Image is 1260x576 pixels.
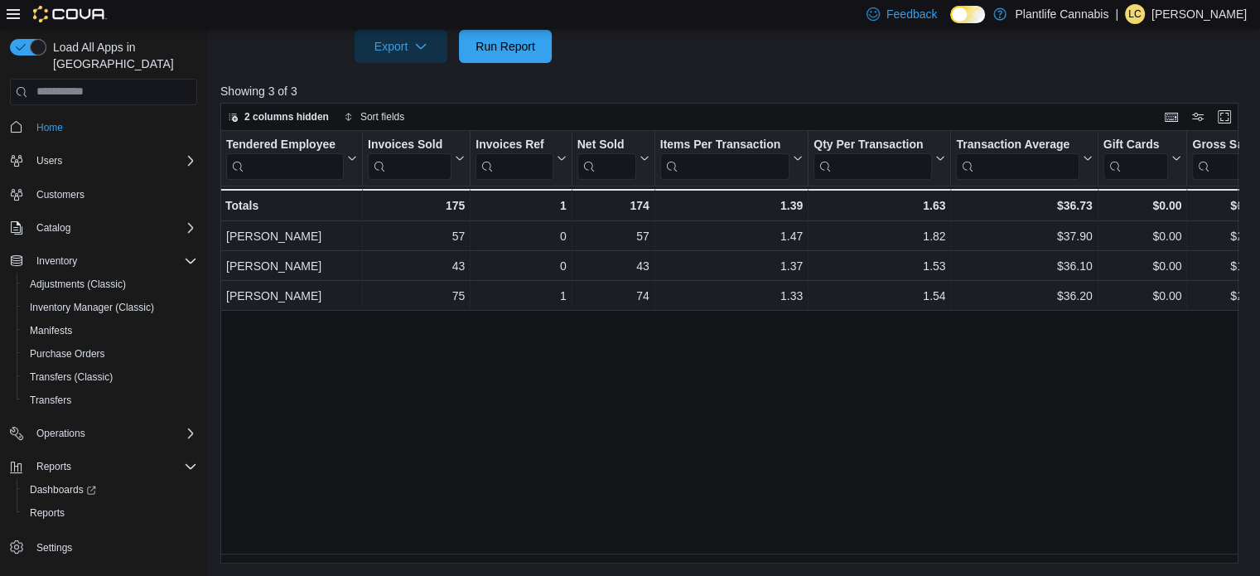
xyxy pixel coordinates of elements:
div: $0.00 [1103,256,1182,276]
div: Invoices Ref [476,137,553,179]
div: Qty Per Transaction [813,137,932,179]
button: Export [355,30,447,63]
span: Transfers [23,390,197,410]
button: Purchase Orders [17,342,204,365]
input: Dark Mode [950,6,985,23]
button: Transaction Average [956,137,1092,179]
a: Reports [23,503,71,523]
span: Transfers (Classic) [23,367,197,387]
span: Catalog [30,218,197,238]
div: 1.63 [813,196,945,215]
span: Export [364,30,437,63]
a: Customers [30,185,91,205]
div: Leigha Cardinal [1125,4,1145,24]
div: 1 [476,286,566,306]
button: Inventory [30,251,84,271]
button: Operations [3,422,204,445]
div: 1.37 [660,256,804,276]
div: 74 [577,286,649,306]
div: $36.10 [956,256,1092,276]
span: Customers [30,184,197,205]
div: 0 [476,256,566,276]
button: Manifests [17,319,204,342]
button: Reports [30,457,78,477]
div: 175 [368,196,465,215]
span: Customers [36,188,84,201]
div: $0.00 [1103,196,1182,215]
button: Display options [1188,107,1208,127]
div: [PERSON_NAME] [226,286,357,306]
img: Cova [33,6,107,22]
span: Transfers [30,394,71,407]
button: Enter fullscreen [1214,107,1234,127]
span: Inventory Manager (Classic) [23,298,197,317]
div: 1.39 [660,196,804,215]
button: Net Sold [577,137,649,179]
div: 1.82 [813,226,945,246]
div: $0.00 [1103,226,1182,246]
div: 1 [476,196,566,215]
p: [PERSON_NAME] [1151,4,1247,24]
span: Adjustments (Classic) [30,278,126,291]
span: Manifests [30,324,72,337]
span: Run Report [476,38,535,55]
div: $37.90 [956,226,1092,246]
button: Catalog [30,218,77,238]
button: Settings [3,535,204,559]
div: $0.00 [1103,286,1182,306]
button: Items Per Transaction [660,137,804,179]
div: Transaction Average [956,137,1079,179]
span: Reports [30,457,197,477]
button: Users [30,151,69,171]
div: Qty Per Transaction [813,137,932,152]
div: [PERSON_NAME] [226,226,357,246]
p: Plantlife Cannabis [1015,4,1108,24]
span: Purchase Orders [23,344,197,364]
button: Invoices Sold [368,137,465,179]
span: Manifests [23,321,197,341]
button: Inventory [3,249,204,273]
div: Gift Card Sales [1103,137,1169,179]
span: Users [30,151,197,171]
div: Tendered Employee [226,137,344,179]
a: Dashboards [23,480,103,500]
span: 2 columns hidden [244,110,329,123]
button: Inventory Manager (Classic) [17,296,204,319]
div: $36.73 [956,196,1092,215]
button: Transfers [17,389,204,412]
span: Sort fields [360,110,404,123]
a: Home [30,118,70,138]
div: 1.33 [660,286,804,306]
div: $36.20 [956,286,1092,306]
span: Inventory [36,254,77,268]
span: Inventory [30,251,197,271]
button: 2 columns hidden [221,107,336,127]
span: Transfers (Classic) [30,370,113,384]
button: Users [3,149,204,172]
div: 1.54 [813,286,945,306]
div: 0 [476,226,566,246]
button: Sort fields [337,107,411,127]
div: Transaction Average [956,137,1079,152]
span: Inventory Manager (Classic) [30,301,154,314]
button: Customers [3,182,204,206]
span: Reports [23,503,197,523]
span: Load All Apps in [GEOGRAPHIC_DATA] [46,39,197,72]
div: 43 [577,256,649,276]
div: Invoices Sold [368,137,451,179]
div: Invoices Ref [476,137,553,152]
button: Reports [17,501,204,525]
div: Items Per Transaction [660,137,790,152]
button: Run Report [459,30,552,63]
div: Net Sold [577,137,636,152]
span: Feedback [886,6,937,22]
div: Net Sold [577,137,636,179]
a: Transfers (Classic) [23,367,119,387]
div: 57 [577,226,649,246]
div: 174 [577,196,649,215]
span: Home [36,121,63,134]
span: Home [30,117,197,138]
button: Tendered Employee [226,137,357,179]
button: Gift Cards [1103,137,1182,179]
span: Dark Mode [950,23,951,24]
